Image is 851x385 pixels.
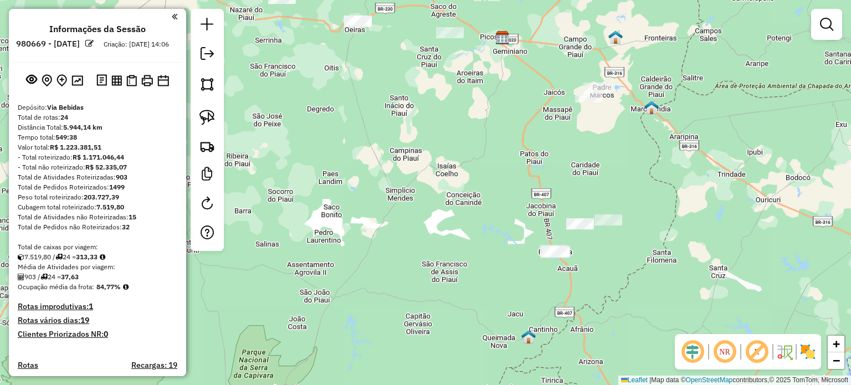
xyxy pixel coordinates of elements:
i: Meta Caixas/viagem: 296,00 Diferença: 17,32 [100,254,105,260]
h4: Clientes Priorizados NR: [18,330,177,339]
strong: 313,33 [76,253,98,261]
a: Reroteirizar Sessão [196,192,218,217]
div: Peso total roteirizado: [18,192,177,202]
i: Cubagem total roteirizado [18,254,24,260]
span: Exibir rótulo [744,338,770,365]
strong: 0 [104,329,108,339]
strong: 37,63 [61,273,79,281]
strong: 84,77% [96,283,121,291]
div: Total de rotas: [18,112,177,122]
a: Criar modelo [196,163,218,188]
strong: 15 [129,213,136,221]
strong: Via Bebidas [47,103,84,111]
div: Total de Pedidos Roteirizados: [18,182,177,192]
div: Cubagem total roteirizado: [18,202,177,212]
strong: 7.519,80 [96,203,124,211]
span: + [833,337,840,351]
img: Fluxo de ruas [776,343,793,361]
strong: R$ 1.223.381,51 [50,143,101,151]
em: Alterar nome da sessão [85,39,94,48]
strong: 903 [116,173,127,181]
i: Total de Atividades [18,274,24,280]
a: Zoom out [828,352,844,369]
span: Ocultar NR [711,338,738,365]
div: Atividade não roteirizada - BAR E PAST FAMILIAR [566,218,594,229]
h6: 980669 - [DATE] [16,39,80,49]
a: Exportar sessão [196,43,218,68]
div: Criação: [DATE] 14:06 [99,39,173,49]
button: Logs desbloquear sessão [94,72,109,89]
strong: 24 [60,113,68,121]
div: Média de Atividades por viagem: [18,262,177,272]
strong: 1499 [109,183,125,191]
button: Disponibilidade de veículos [155,73,171,89]
h4: Rotas improdutivas: [18,302,177,311]
strong: R$ 52.335,07 [85,163,127,171]
div: Total de Atividades não Roteirizadas: [18,212,177,222]
img: Exibir/Ocultar setores [799,343,817,361]
div: Atividade não roteirizada - CHURRA 2 AMIGOS [542,246,570,257]
button: Otimizar todas as rotas [69,73,85,88]
strong: 1 [89,301,93,311]
a: Rotas [18,361,38,370]
strong: 203.727,39 [84,193,119,201]
div: Distância Total: [18,122,177,132]
div: - Total roteirizado: [18,152,177,162]
span: − [833,353,840,367]
div: Map data © contributors,© 2025 TomTom, Microsoft [618,376,851,385]
img: Criar rota [199,138,215,154]
h4: Recargas: 19 [131,361,177,370]
div: Atividade não roteirizada - MERCADO DO LALA [594,214,622,225]
button: Visualizar Romaneio [124,73,139,89]
div: Atividade não roteirizada - MARIA GELIUMA DE SOUSA ME (MERC. SOUSA) [583,83,611,94]
button: Centralizar mapa no depósito ou ponto de apoio [39,72,54,89]
a: OpenStreetMap [686,376,733,384]
img: Selecionar atividades - polígono [199,76,215,92]
a: Zoom in [828,336,844,352]
h4: Rotas vários dias: [18,316,177,325]
strong: 32 [122,223,130,231]
em: Média calculada utilizando a maior ocupação (%Peso ou %Cubagem) de cada rota da sessão. Rotas cro... [123,284,129,290]
a: Criar rota [195,134,219,158]
i: Total de rotas [40,274,48,280]
div: Atividade não roteirizada - MERCADINHO RIBEIRO [575,91,603,102]
div: Valor total: [18,142,177,152]
button: Adicionar Atividades [54,72,69,89]
div: Atividade não roteirizada - MERC MOURA [436,27,464,38]
div: Total de Pedidos não Roteirizados: [18,222,177,232]
div: Atividade não roteirizada - SUPERM PROMOCAO 2 [344,16,372,27]
img: REST DA VOVO - QUEIMADA NOVA [521,330,536,344]
strong: R$ 1.171.046,44 [73,153,124,161]
i: Total de rotas [55,254,63,260]
a: Clique aqui para minimizar o painel [172,10,177,23]
span: Ocupação média da frota: [18,283,94,291]
h4: Informações da Sessão [49,24,146,34]
div: Depósito: [18,102,177,112]
div: Total de caixas por viagem: [18,242,177,252]
div: 903 / 24 = [18,272,177,282]
img: Selecionar atividades - laço [199,110,215,125]
a: Exibir filtros [816,13,838,35]
a: Nova sessão e pesquisa [196,13,218,38]
img: MARCOLANDIA / SIMÕES [644,100,659,115]
strong: 19 [80,315,89,325]
button: Exibir sessão original [24,71,39,89]
div: - Total não roteirizado: [18,162,177,172]
strong: 5.944,14 km [63,123,102,131]
div: Atividade não roteirizada - VALTER DA SILVA CAR [540,247,568,258]
div: Tempo total: [18,132,177,142]
img: Prainha / São Julião [608,30,623,44]
a: Leaflet [621,376,648,384]
img: Via Bebidas [495,30,510,45]
div: 7.519,80 / 24 = [18,252,177,262]
span: | [649,376,651,384]
div: Total de Atividades Roteirizadas: [18,172,177,182]
span: Ocultar deslocamento [679,338,706,365]
button: Imprimir Rotas [139,73,155,89]
div: Atividade não roteirizada - MAURICIO FRANCA DA COSTA (MERC. JOSE FILHO) [540,245,567,256]
strong: 549:38 [55,133,77,141]
button: Visualizar relatório de Roteirização [109,73,124,88]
